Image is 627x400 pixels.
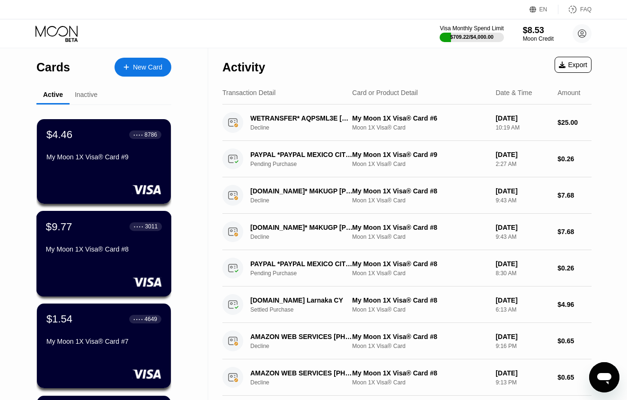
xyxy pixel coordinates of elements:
[352,270,488,277] div: Moon 1X Visa® Card
[352,306,488,313] div: Moon 1X Visa® Card
[37,119,171,204] div: $4.46● ● ● ●8786My Moon 1X Visa® Card #9
[352,124,488,131] div: Moon 1X Visa® Card
[352,260,488,268] div: My Moon 1X Visa® Card #8
[250,333,353,340] div: AMAZON WEB SERVICES [PHONE_NUMBER] AU
[557,301,592,308] div: $4.96
[43,91,63,98] div: Active
[352,224,488,231] div: My Moon 1X Visa® Card #8
[352,234,488,240] div: Moon 1X Visa® Card
[495,124,550,131] div: 10:19 AM
[222,61,265,74] div: Activity
[557,374,592,381] div: $0.65
[134,225,143,228] div: ● ● ● ●
[250,343,361,349] div: Decline
[250,187,353,195] div: [DOMAIN_NAME]* M4KUGP [PHONE_NUMBER] US
[495,379,550,386] div: 9:13 PM
[250,369,353,377] div: AMAZON WEB SERVICES [PHONE_NUMBER] AU
[352,369,488,377] div: My Moon 1X Visa® Card #8
[222,89,275,96] div: Transaction Detail
[450,34,494,40] div: $709.22 / $4,000.00
[222,323,592,359] div: AMAZON WEB SERVICES [PHONE_NUMBER] AUDeclineMy Moon 1X Visa® Card #8Moon 1X Visa® Card[DATE]9:16 ...
[352,296,488,304] div: My Moon 1X Visa® Card #8
[580,6,592,13] div: FAQ
[250,306,361,313] div: Settled Purchase
[495,333,550,340] div: [DATE]
[352,379,488,386] div: Moon 1X Visa® Card
[558,5,592,14] div: FAQ
[250,224,353,231] div: [DOMAIN_NAME]* M4KUGP [PHONE_NUMBER] US
[250,197,361,204] div: Decline
[557,119,592,126] div: $25.00
[495,260,550,268] div: [DATE]
[250,124,361,131] div: Decline
[222,287,592,323] div: [DOMAIN_NAME] Larnaka CYSettled PurchaseMy Moon 1X Visa® Card #8Moon 1X Visa® Card[DATE]6:13 AM$4.96
[222,214,592,250] div: [DOMAIN_NAME]* M4KUGP [PHONE_NUMBER] USDeclineMy Moon 1X Visa® Card #8Moon 1X Visa® Card[DATE]9:4...
[133,318,143,321] div: ● ● ● ●
[352,343,488,349] div: Moon 1X Visa® Card
[559,61,587,69] div: Export
[557,89,580,96] div: Amount
[133,63,162,71] div: New Card
[222,104,592,141] div: WETRANSFER* AQPSML3E [PHONE_NUMBER] NLDeclineMy Moon 1X Visa® Card #6Moon 1X Visa® Card[DATE]10:1...
[495,306,550,313] div: 6:13 AM
[530,5,558,14] div: EN
[495,187,550,195] div: [DATE]
[495,270,550,277] div: 8:30 AM
[495,369,550,377] div: [DATE]
[46,338,161,345] div: My Moon 1X Visa® Card #7
[557,228,592,235] div: $7.68
[352,114,488,122] div: My Moon 1X Visa® Card #6
[46,153,161,161] div: My Moon 1X Visa® Card #9
[440,25,503,42] div: Visa Monthly Spend Limit$709.22/$4,000.00
[133,133,143,136] div: ● ● ● ●
[222,359,592,396] div: AMAZON WEB SERVICES [PHONE_NUMBER] AUDeclineMy Moon 1X Visa® Card #8Moon 1X Visa® Card[DATE]9:13 ...
[523,26,554,42] div: $8.53Moon Credit
[557,155,592,163] div: $0.26
[36,61,70,74] div: Cards
[523,26,554,35] div: $8.53
[539,6,548,13] div: EN
[352,89,418,96] div: Card or Product Detail
[495,343,550,349] div: 9:16 PM
[250,270,361,277] div: Pending Purchase
[46,245,162,253] div: My Moon 1X Visa® Card #8
[75,91,97,98] div: Inactive
[46,313,72,325] div: $1.54
[557,264,592,272] div: $0.26
[250,379,361,386] div: Decline
[495,151,550,158] div: [DATE]
[495,296,550,304] div: [DATE]
[352,151,488,158] div: My Moon 1X Visa® Card #9
[222,250,592,287] div: PAYPAL *PAYPAL MEXICO CITY MXPending PurchaseMy Moon 1X Visa® Card #8Moon 1X Visa® Card[DATE]8:30...
[37,211,171,296] div: $9.77● ● ● ●3011My Moon 1X Visa® Card #8
[250,296,353,304] div: [DOMAIN_NAME] Larnaka CY
[145,223,158,230] div: 3011
[495,224,550,231] div: [DATE]
[46,220,72,233] div: $9.77
[555,57,592,73] div: Export
[440,25,503,32] div: Visa Monthly Spend Limit
[352,197,488,204] div: Moon 1X Visa® Card
[557,191,592,199] div: $7.68
[589,362,619,392] iframe: Button to launch messaging window
[495,114,550,122] div: [DATE]
[222,141,592,177] div: PAYPAL *PAYPAL MEXICO CITY MXPending PurchaseMy Moon 1X Visa® Card #9Moon 1X Visa® Card[DATE]2:27...
[352,187,488,195] div: My Moon 1X Visa® Card #8
[557,337,592,345] div: $0.65
[115,58,171,77] div: New Card
[352,161,488,167] div: Moon 1X Visa® Card
[250,114,353,122] div: WETRANSFER* AQPSML3E [PHONE_NUMBER] NL
[523,35,554,42] div: Moon Credit
[250,234,361,240] div: Decline
[46,129,72,141] div: $4.46
[352,333,488,340] div: My Moon 1X Visa® Card #8
[495,234,550,240] div: 9:43 AM
[222,177,592,214] div: [DOMAIN_NAME]* M4KUGP [PHONE_NUMBER] USDeclineMy Moon 1X Visa® Card #8Moon 1X Visa® Card[DATE]9:4...
[144,131,157,138] div: 8786
[250,260,353,268] div: PAYPAL *PAYPAL MEXICO CITY MX
[495,89,532,96] div: Date & Time
[144,316,157,322] div: 4649
[250,161,361,167] div: Pending Purchase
